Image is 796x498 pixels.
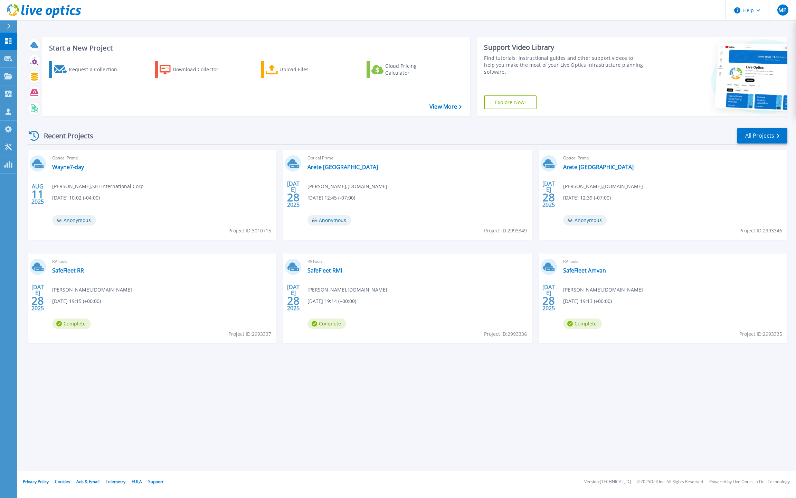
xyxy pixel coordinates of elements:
a: Upload Files [261,61,338,78]
div: Recent Projects [27,127,103,144]
div: Request a Collection [69,63,124,76]
span: Anonymous [52,215,96,225]
div: [DATE] 2025 [542,182,555,207]
div: [DATE] 2025 [287,285,300,310]
a: All Projects [737,128,787,144]
span: RVTools [563,258,783,265]
a: EULA [132,479,142,485]
li: Powered by Live Optics, a Dell Technology [709,480,790,484]
a: SafeFleet Amvan [563,267,606,274]
span: Complete [52,319,91,329]
span: [PERSON_NAME] , [DOMAIN_NAME] [52,286,132,294]
span: [PERSON_NAME] , [DOMAIN_NAME] [307,183,387,190]
a: SafeFleet RR [52,267,84,274]
span: Complete [563,319,602,329]
span: [PERSON_NAME] , [DOMAIN_NAME] [307,286,387,294]
span: [DATE] 19:15 (+00:00) [52,297,101,305]
a: Cookies [55,479,70,485]
a: Privacy Policy [23,479,49,485]
a: Ads & Email [76,479,99,485]
div: Find tutorials, instructional guides and other support videos to help you make the most of your L... [484,55,644,75]
div: [DATE] 2025 [31,285,44,310]
span: Optical Prime [563,154,783,162]
a: Request a Collection [49,61,126,78]
span: Project ID: 2993349 [484,227,527,234]
a: View More [429,103,462,110]
span: Project ID: 3010715 [228,227,271,234]
a: Arete [GEOGRAPHIC_DATA] [563,164,634,170]
span: [DATE] 12:45 (-07:00) [307,194,355,202]
span: [DATE] 10:02 (-04:00) [52,194,100,202]
div: Upload Files [279,63,335,76]
a: Explore Now! [484,95,537,109]
a: Download Collector [155,61,232,78]
span: 28 [31,298,44,304]
span: Project ID: 2993336 [484,330,527,338]
span: [PERSON_NAME] , [DOMAIN_NAME] [563,286,643,294]
span: Project ID: 2993335 [739,330,782,338]
a: SafeFleet RMI [307,267,342,274]
span: 28 [287,298,300,304]
div: Download Collector [173,63,228,76]
span: 28 [542,194,555,200]
a: Telemetry [106,479,125,485]
div: AUG 2025 [31,182,44,207]
span: Optical Prime [52,154,272,162]
a: Arete [GEOGRAPHIC_DATA] [307,164,378,170]
span: 11 [31,191,44,197]
li: Version: [TECHNICAL_ID] [584,480,631,484]
span: Optical Prime [307,154,528,162]
span: 28 [542,298,555,304]
span: [DATE] 19:13 (+00:00) [563,297,612,305]
div: Support Video Library [484,43,644,52]
a: Cloud Pricing Calculator [367,61,444,78]
span: [DATE] 19:14 (+00:00) [307,297,356,305]
span: [PERSON_NAME] , [DOMAIN_NAME] [563,183,643,190]
span: Anonymous [307,215,351,225]
span: Project ID: 2993337 [228,330,271,338]
span: RVTools [307,258,528,265]
a: Wayne7-day [52,164,84,170]
span: [PERSON_NAME] , SHI International Corp [52,183,144,190]
div: [DATE] 2025 [542,285,555,310]
span: RVTools [52,258,272,265]
span: 28 [287,194,300,200]
span: [DATE] 12:39 (-07:00) [563,194,611,202]
div: Cloud Pricing Calculator [385,63,440,76]
span: Complete [307,319,346,329]
a: Support [148,479,163,485]
div: [DATE] 2025 [287,182,300,207]
span: Anonymous [563,215,607,225]
li: © 2025 Dell Inc. All Rights Reserved [637,480,703,484]
span: Project ID: 2993346 [739,227,782,234]
span: MP [778,7,787,13]
h3: Start a New Project [49,44,462,52]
